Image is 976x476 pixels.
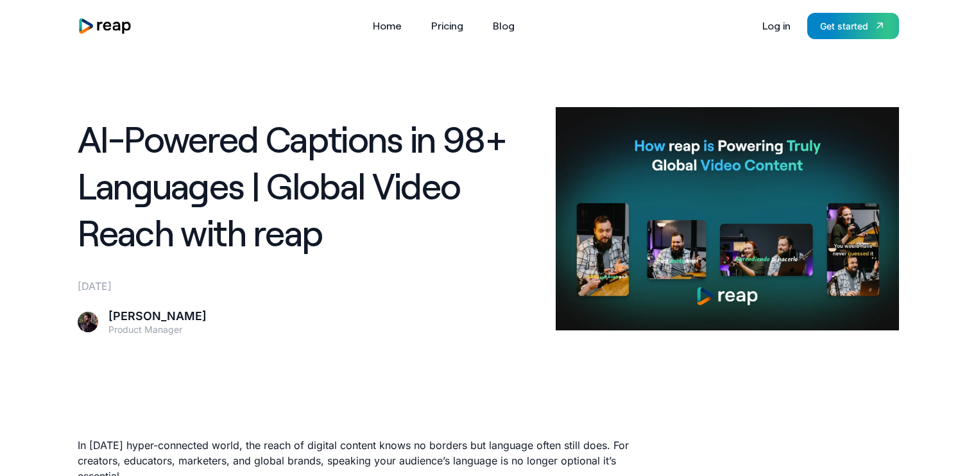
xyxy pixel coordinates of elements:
[366,15,408,36] a: Home
[807,13,899,39] a: Get started
[78,115,540,255] h1: AI-Powered Captions in 98+ Languages | Global Video Reach with reap
[108,324,207,336] div: Product Manager
[820,19,868,33] div: Get started
[78,17,133,35] a: home
[78,278,540,294] div: [DATE]
[78,17,133,35] img: reap logo
[425,15,470,36] a: Pricing
[756,15,797,36] a: Log in
[108,309,207,324] div: [PERSON_NAME]
[486,15,521,36] a: Blog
